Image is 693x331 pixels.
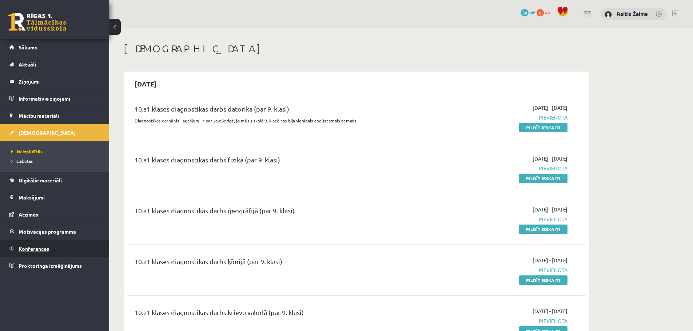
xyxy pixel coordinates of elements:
a: Digitālie materiāli [9,172,100,189]
span: Konferences [19,245,49,252]
span: Atzīmes [19,211,38,218]
span: Pievienota [430,215,567,223]
div: 10.a1 klases diagnostikas darbs fizikā (par 9. klasi) [135,155,419,168]
span: Digitālie materiāli [19,177,62,183]
span: Aktuāli [19,61,36,68]
div: 10.a1 klases diagnostikas darbs ķīmijā (par 9. klasi) [135,257,419,270]
span: 0 [537,9,544,16]
div: 10.a1 klases diagnostikas darbs ģeogrāfijā (par 9. klasi) [135,206,419,219]
h2: [DATE] [127,75,164,92]
legend: Maksājumi [19,189,100,206]
a: Motivācijas programma [9,223,100,240]
span: Mācību materiāli [19,112,59,119]
span: 54 [521,9,529,16]
span: [DATE] - [DATE] [533,104,567,112]
a: Pildīt ieskaiti [519,275,567,285]
span: Pievienota [430,317,567,325]
div: 10.a1 klases diagnostikas darbs krievu valodā (par 9. klasi) [135,307,419,321]
a: Pildīt ieskaiti [519,123,567,132]
span: xp [545,9,550,15]
span: [DATE] - [DATE] [533,206,567,213]
a: Pildīt ieskaiti [519,174,567,183]
span: [DATE] - [DATE] [533,155,567,162]
span: Proktoringa izmēģinājums [19,262,82,269]
h1: [DEMOGRAPHIC_DATA] [124,43,589,55]
a: Raitis Žaime [617,10,648,17]
a: [DEMOGRAPHIC_DATA] [9,124,100,141]
span: Izlabotās [11,158,33,164]
span: [DATE] - [DATE] [533,307,567,315]
span: Pievienota [430,165,567,172]
span: Neizpildītās [11,149,43,154]
a: Informatīvie ziņojumi [9,90,100,107]
a: Izlabotās [11,158,102,164]
span: [DATE] - [DATE] [533,257,567,264]
a: Rīgas 1. Tālmācības vidusskola [8,13,66,31]
div: 10.a1 klases diagnostikas darbs datorikā (par 9. klasi) [135,104,419,117]
span: Motivācijas programma [19,228,76,235]
a: Atzīmes [9,206,100,223]
span: mP [530,9,535,15]
a: Mācību materiāli [9,107,100,124]
a: Proktoringa izmēģinājums [9,257,100,274]
a: Neizpildītās [11,148,102,155]
a: Sākums [9,39,100,56]
a: 54 mP [521,9,535,15]
a: Ziņojumi [9,73,100,90]
legend: Informatīvie ziņojumi [19,90,100,107]
a: 0 xp [537,9,553,15]
span: Pievienota [430,114,567,121]
legend: Ziņojumi [19,73,100,90]
img: Raitis Žaime [605,11,612,18]
a: Maksājumi [9,189,100,206]
span: [DEMOGRAPHIC_DATA] [19,129,76,136]
span: Pievienota [430,266,567,274]
a: Aktuāli [9,56,100,73]
a: Pildīt ieskaiti [519,225,567,234]
a: Konferences [9,240,100,257]
p: Diagnostikas darbā visi jautājumi ir par JavaScript, jo mūsu skolā 9. klasē tas bija vienīgais ap... [135,117,419,124]
span: Sākums [19,44,37,51]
